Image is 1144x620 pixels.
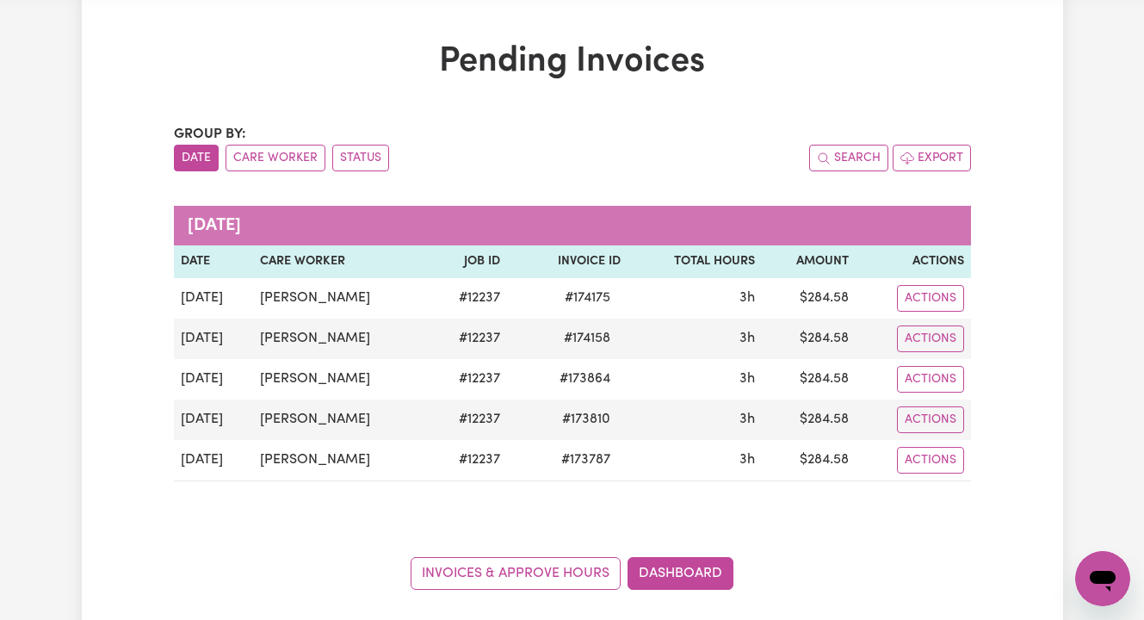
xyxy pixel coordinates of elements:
[174,440,253,481] td: [DATE]
[809,145,888,171] button: Search
[856,245,970,278] th: Actions
[549,369,621,389] span: # 173864
[174,145,219,171] button: sort invoices by date
[762,359,856,400] td: $ 284.58
[429,440,507,481] td: # 12237
[332,145,389,171] button: sort invoices by paid status
[174,206,971,245] caption: [DATE]
[897,325,964,352] button: Actions
[429,245,507,278] th: Job ID
[1075,551,1130,606] iframe: Button to launch messaging window
[174,127,246,141] span: Group by:
[429,278,507,319] td: # 12237
[739,412,755,426] span: 3 hours
[897,285,964,312] button: Actions
[174,41,971,83] h1: Pending Invoices
[897,366,964,393] button: Actions
[174,245,253,278] th: Date
[628,557,733,590] a: Dashboard
[739,372,755,386] span: 3 hours
[628,245,762,278] th: Total Hours
[253,245,429,278] th: Care Worker
[739,332,755,345] span: 3 hours
[253,400,429,440] td: [PERSON_NAME]
[429,319,507,359] td: # 12237
[174,400,253,440] td: [DATE]
[429,400,507,440] td: # 12237
[253,440,429,481] td: [PERSON_NAME]
[553,328,621,349] span: # 174158
[551,449,621,470] span: # 173787
[739,291,755,305] span: 3 hours
[762,319,856,359] td: $ 284.58
[174,278,253,319] td: [DATE]
[429,359,507,400] td: # 12237
[552,409,621,430] span: # 173810
[897,406,964,433] button: Actions
[762,400,856,440] td: $ 284.58
[253,319,429,359] td: [PERSON_NAME]
[762,245,856,278] th: Amount
[174,319,253,359] td: [DATE]
[554,288,621,308] span: # 174175
[762,440,856,481] td: $ 284.58
[226,145,325,171] button: sort invoices by care worker
[739,453,755,467] span: 3 hours
[893,145,971,171] button: Export
[897,447,964,474] button: Actions
[411,557,621,590] a: Invoices & Approve Hours
[174,359,253,400] td: [DATE]
[253,359,429,400] td: [PERSON_NAME]
[762,278,856,319] td: $ 284.58
[507,245,628,278] th: Invoice ID
[253,278,429,319] td: [PERSON_NAME]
